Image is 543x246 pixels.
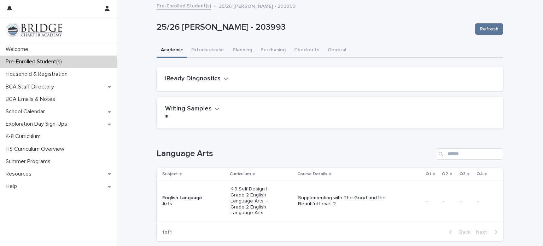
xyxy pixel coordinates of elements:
[157,22,469,33] p: 25/26 [PERSON_NAME] - 203993
[323,43,350,58] button: General
[187,43,228,58] button: Extracurricular
[3,71,73,78] p: Household & Registration
[165,105,220,113] button: Writing Samples
[3,46,34,53] p: Welcome
[157,1,211,10] a: Pre-Enrolled Student(s)
[443,198,455,204] p: -
[162,170,178,178] p: Subject
[476,230,491,235] span: Next
[290,43,323,58] button: Checkouts
[297,170,327,178] p: Course Details
[460,170,466,178] p: Q3
[475,23,503,35] button: Refresh
[157,43,187,58] button: Academic
[3,84,60,90] p: BCA Staff Directory
[455,230,470,235] span: Back
[3,171,37,177] p: Resources
[162,195,213,207] p: English Language Arts
[157,181,503,222] tr: English Language ArtsK-8 Self-Design | Grade 2 English Language Arts - Grade 2 English Language A...
[443,229,473,235] button: Back
[3,146,70,153] p: HS Curriculum Overview
[230,186,281,216] p: K-8 Self-Design | Grade 2 English Language Arts - Grade 2 English Language Arts
[3,133,46,140] p: K-8 Curriculum
[3,108,51,115] p: School Calendar
[165,75,228,83] button: iReady Diagnostics
[436,148,503,160] input: Search
[6,23,62,37] img: V1C1m3IdTEidaUdm9Hs0
[477,170,483,178] p: Q4
[230,170,251,178] p: Curriculum
[442,170,448,178] p: Q2
[3,121,73,127] p: Exploration Day Sign-Ups
[157,224,177,241] p: 1 of 1
[157,149,433,159] h1: Language Arts
[426,198,437,204] p: -
[298,195,399,207] p: Supplementing with The Good and the Beautiful Level 2
[477,198,492,204] p: -
[480,25,498,33] span: Refresh
[473,229,503,235] button: Next
[3,96,61,103] p: BCA Emails & Notes
[3,58,68,65] p: Pre-Enrolled Student(s)
[3,183,23,190] p: Help
[256,43,290,58] button: Purchasing
[165,75,221,83] h2: iReady Diagnostics
[228,43,256,58] button: Planning
[3,158,56,165] p: Summer Programs
[426,170,431,178] p: Q1
[460,198,472,204] p: -
[165,105,212,113] h2: Writing Samples
[219,2,296,10] p: 25/26 [PERSON_NAME] - 203993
